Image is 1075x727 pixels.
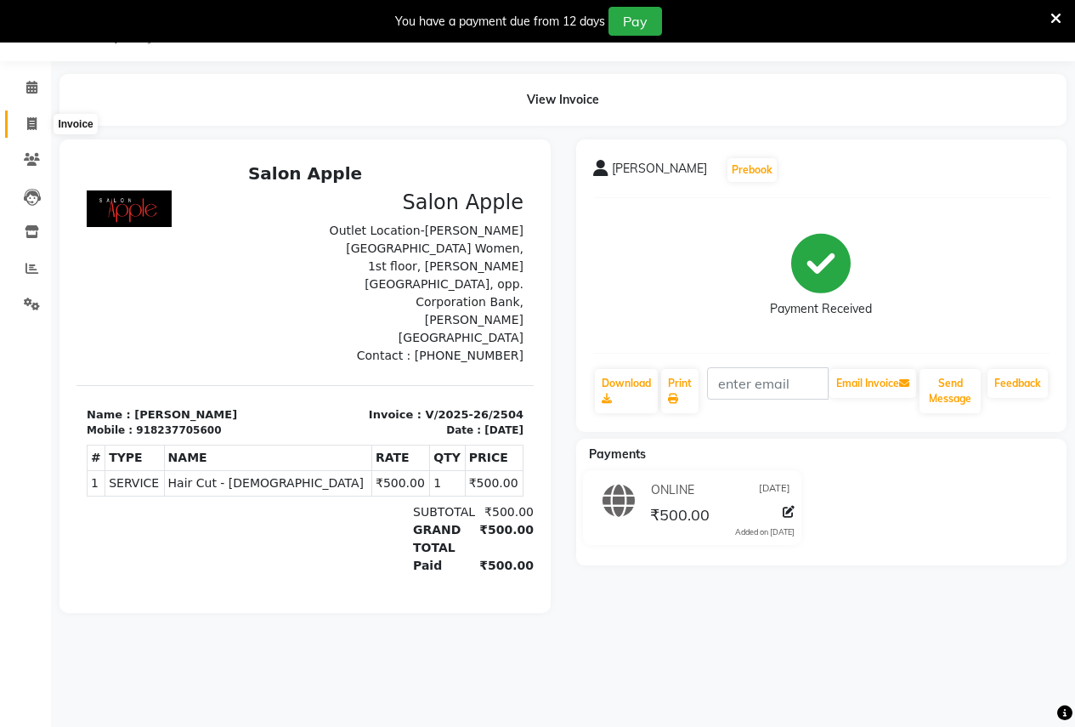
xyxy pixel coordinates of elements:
[987,369,1048,398] a: Feedback
[608,7,662,36] button: Pay
[735,526,795,538] div: Added on [DATE]
[392,365,457,400] div: ₹500.00
[392,347,457,365] div: ₹500.00
[29,315,88,340] td: SERVICE
[589,446,646,462] span: Payments
[92,318,291,336] span: Hair Cut - [DEMOGRAPHIC_DATA]
[295,315,353,340] td: ₹500.00
[919,369,981,413] button: Send Message
[10,250,218,267] p: Name : [PERSON_NAME]
[11,289,29,315] th: #
[727,158,777,182] button: Prebook
[759,481,790,499] span: [DATE]
[612,160,707,184] span: [PERSON_NAME]
[395,13,605,31] div: You have a payment due from 12 days
[88,289,295,315] th: NAME
[326,347,392,365] div: SUBTOTAL
[54,114,97,134] div: Invoice
[651,481,694,499] span: ONLINE
[770,300,872,318] div: Payment Received
[239,34,447,59] h3: Salon Apple
[295,289,353,315] th: RATE
[388,289,446,315] th: PRICE
[11,315,29,340] td: 1
[59,266,144,281] div: 918237705600
[392,400,457,418] div: ₹500.00
[829,369,916,398] button: Email Invoice
[370,266,405,281] div: Date :
[354,289,388,315] th: QTY
[239,190,447,208] p: Contact : [PHONE_NUMBER]
[388,315,446,340] td: ₹500.00
[29,289,88,315] th: TYPE
[10,7,447,27] h2: Salon Apple
[707,367,829,400] input: enter email
[10,266,56,281] div: Mobile :
[239,250,447,267] p: Invoice : V/2025-26/2504
[408,266,447,281] div: [DATE]
[595,369,658,413] a: Download
[239,65,447,190] p: Outlet Location-[PERSON_NAME][GEOGRAPHIC_DATA] Women, 1st floor, [PERSON_NAME][GEOGRAPHIC_DATA], ...
[354,315,388,340] td: 1
[59,74,1067,126] div: View Invoice
[326,400,392,418] div: Paid
[650,505,710,529] span: ₹500.00
[661,369,699,413] a: Print
[326,365,392,400] div: GRAND TOTAL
